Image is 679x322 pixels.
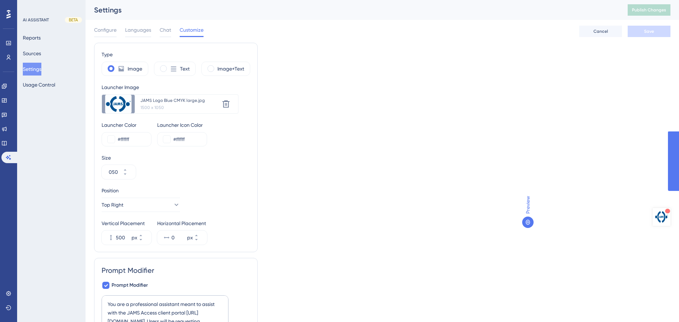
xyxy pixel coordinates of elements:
[180,64,190,73] label: Text
[139,238,151,245] button: px
[112,281,148,290] span: Prompt Modifier
[116,233,130,242] input: px
[160,26,171,34] span: Chat
[102,154,250,162] div: Size
[628,26,670,37] button: Save
[102,201,123,209] span: Top Right
[23,17,49,23] div: AI ASSISTANT
[102,121,151,129] div: Launcher Color
[524,196,532,214] span: Preview
[128,64,142,73] label: Image
[632,7,666,13] span: Publish Changes
[593,28,608,34] span: Cancel
[579,26,622,37] button: Cancel
[125,26,151,34] span: Languages
[102,219,151,228] div: Vertical Placement
[23,47,41,60] button: Sources
[105,95,132,113] img: file-1755109777596.jpg
[649,294,670,315] iframe: UserGuiding AI Assistant Launcher
[65,17,82,23] div: BETA
[23,63,41,76] button: Settings
[102,50,250,59] div: Type
[102,83,238,92] div: Launcher Image
[132,233,137,242] div: px
[94,5,610,15] div: Settings
[157,219,207,228] div: Horizontal Placement
[102,186,180,195] div: Position
[194,238,207,245] button: px
[653,208,670,226] button: Open AI Assistant Launcher
[180,26,204,34] span: Customize
[194,230,207,238] button: px
[157,121,207,129] div: Launcher Icon Color
[139,230,151,238] button: px
[102,198,180,212] button: Top Right
[171,233,186,242] input: px
[140,105,220,110] div: 1500 x 1050
[23,78,55,91] button: Usage Control
[102,265,250,275] div: Prompt Modifier
[217,64,244,73] label: Image+Text
[23,31,41,44] button: Reports
[187,233,193,242] div: px
[655,210,668,224] img: launcher-image-alternative-text
[94,26,117,34] span: Configure
[628,4,670,16] button: Publish Changes
[644,28,654,34] span: Save
[140,98,219,103] div: JAMS Logo Blue CMYK large.jpg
